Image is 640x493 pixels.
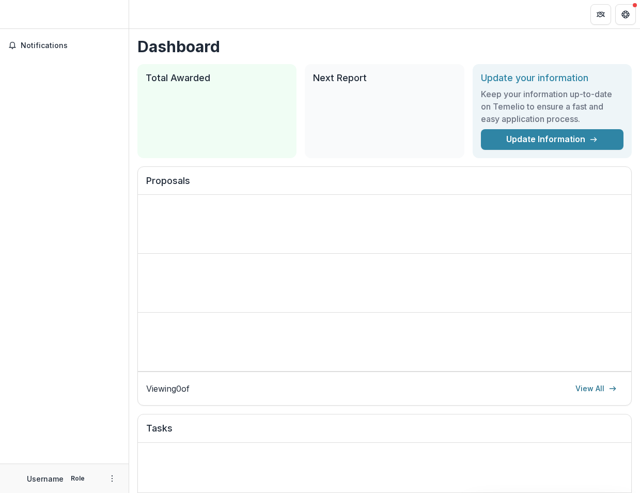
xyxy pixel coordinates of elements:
[21,41,120,50] span: Notifications
[481,129,623,150] a: Update Information
[137,37,632,56] h1: Dashboard
[569,380,623,397] a: View All
[481,72,623,84] h2: Update your information
[146,423,623,442] h2: Tasks
[4,37,124,54] button: Notifications
[146,175,623,195] h2: Proposals
[615,4,636,25] button: Get Help
[590,4,611,25] button: Partners
[106,472,118,485] button: More
[313,72,456,84] h2: Next Report
[68,474,88,483] p: Role
[146,382,190,395] p: Viewing 0 of
[27,473,64,484] p: Username
[481,88,623,125] h3: Keep your information up-to-date on Temelio to ensure a fast and easy application process.
[146,72,288,84] h2: Total Awarded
